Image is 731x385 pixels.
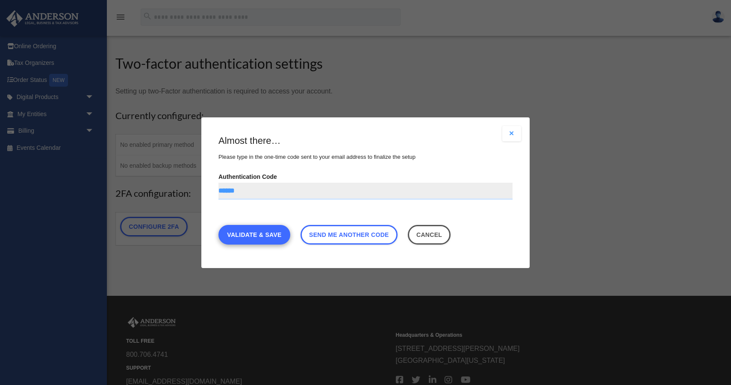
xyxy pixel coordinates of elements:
[218,170,513,199] label: Authentication Code
[502,126,521,141] button: Close modal
[309,231,389,238] span: Send me another code
[218,182,513,199] input: Authentication Code
[408,225,451,244] button: Close this dialog window
[301,225,398,244] a: Send me another code
[218,225,290,244] a: Validate & Save
[218,134,513,148] h3: Almost there…
[218,152,513,162] p: Please type in the one-time code sent to your email address to finalize the setup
